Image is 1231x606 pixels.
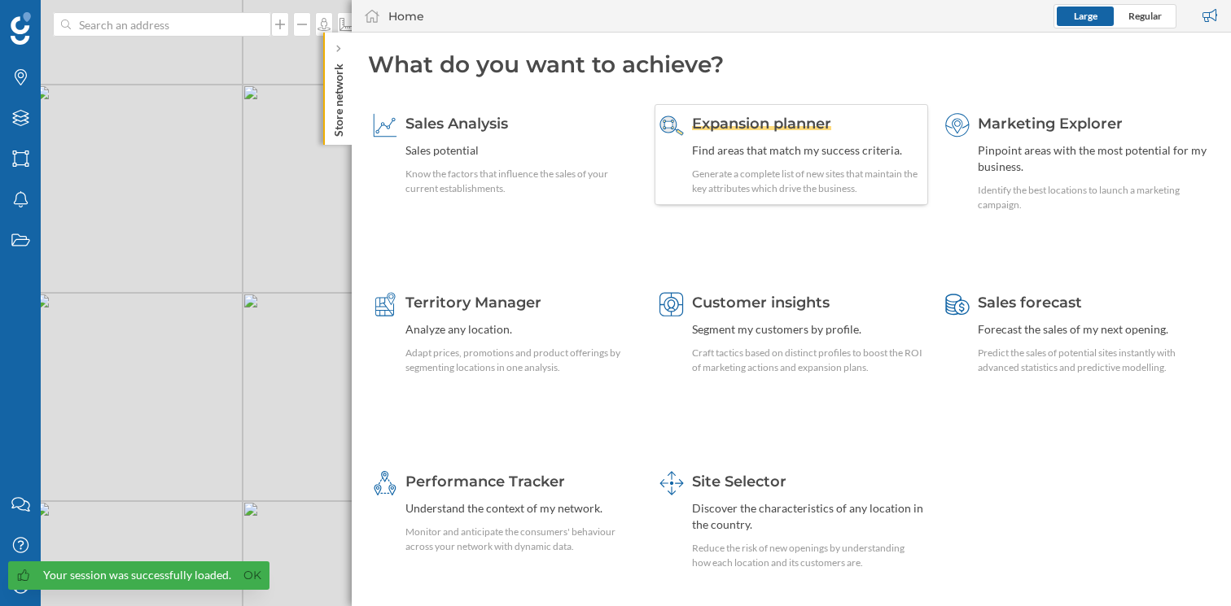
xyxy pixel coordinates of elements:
div: Predict the sales of potential sites instantly with advanced statistics and predictive modelling. [978,346,1210,375]
div: Understand the context of my network. [405,500,637,517]
div: Home [388,8,424,24]
img: monitoring-360.svg [373,471,397,495]
div: Pinpoint areas with the most potential for my business. [978,142,1210,175]
span: Sales Analysis [405,115,508,133]
span: Marketing Explorer [978,115,1123,133]
div: Reduce the risk of new openings by understanding how each location and its customers are. [692,541,924,570]
a: Ok [239,566,265,585]
span: Territory Manager [405,294,541,312]
img: dashboards-manager.svg [659,471,684,495]
div: Find areas that match my success criteria. [692,142,924,159]
div: Forecast the sales of my next opening. [978,321,1210,338]
div: Sales potential [405,142,637,159]
span: Site Selector [692,473,786,490]
img: explorer.svg [945,113,970,137]
div: Discover the characteristics of any location in the country. [692,500,924,533]
div: What do you want to achieve? [368,49,1215,80]
span: Support [34,11,93,26]
img: Geoblink Logo [11,12,31,45]
span: Regular [1128,10,1162,22]
p: Store network [331,57,347,137]
span: Large [1074,10,1097,22]
div: Adapt prices, promotions and product offerings by segmenting locations in one analysis. [405,346,637,375]
img: sales-forecast.svg [945,292,970,316]
div: Analyze any location. [405,321,637,338]
div: Know the factors that influence the sales of your current establishments. [405,167,637,196]
div: Craft tactics based on distinct profiles to boost the ROI of marketing actions and expansion plans. [692,346,924,375]
div: Monitor and anticipate the consumers' behaviour across your network with dynamic data. [405,525,637,554]
span: Performance Tracker [405,473,565,490]
div: Generate a complete list of new sites that maintain the key attributes which drive the business. [692,167,924,196]
img: customer-intelligence.svg [659,292,684,316]
span: Customer insights [692,294,830,312]
img: territory-manager.svg [373,292,397,316]
img: search-areas--hover.svg [659,113,684,137]
span: Expansion planner [692,115,831,133]
div: Your session was successfully loaded. [43,567,231,583]
div: Identify the best locations to launch a marketing campaign. [978,183,1210,212]
div: Segment my customers by profile. [692,321,924,338]
img: sales-explainer.svg [373,113,397,137]
span: Sales forecast [978,294,1082,312]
